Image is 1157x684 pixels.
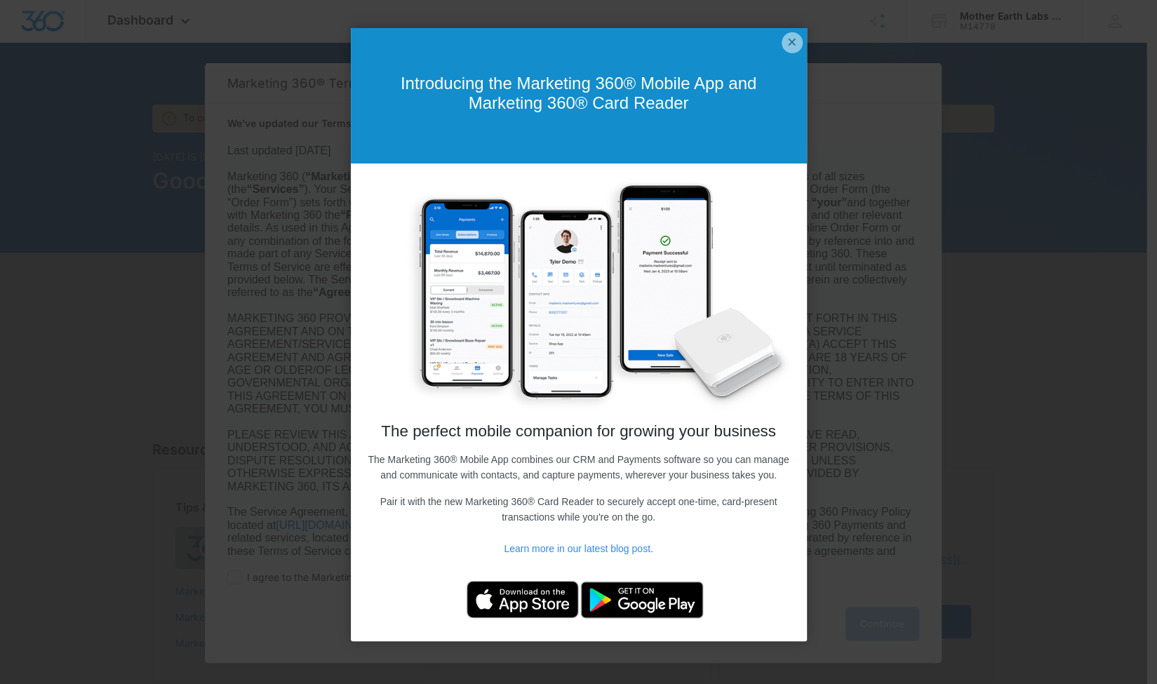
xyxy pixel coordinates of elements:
[368,454,789,481] span: The Marketing 360® Mobile App combines our CRM and Payments software so you can manage and commun...
[381,422,776,440] span: The perfect mobile companion for growing your business
[365,74,793,112] h1: Introducing the Marketing 360® Mobile App and Marketing 360® Card Reader
[782,32,803,53] a: Close modal
[504,543,653,554] a: Learn more in our latest blog post.
[380,496,777,523] span: Pair it with the new Marketing 360® Card Reader to securely accept one-time, card-present transac...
